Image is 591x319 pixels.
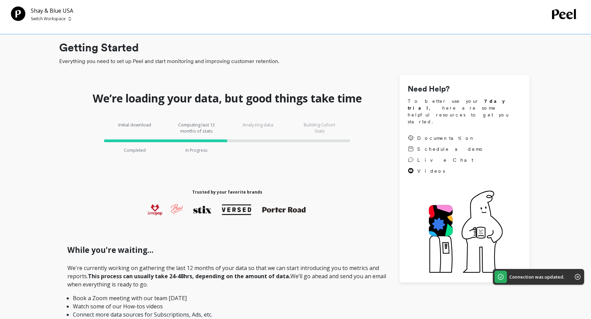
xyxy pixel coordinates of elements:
[417,168,445,174] span: Videos
[417,135,475,142] span: Documentation
[237,122,278,134] p: Analyzing data
[67,244,387,256] h1: While you're waiting...
[73,302,382,310] li: Watch some of our How-tos videos
[509,274,564,280] p: Connection was updated.
[408,98,521,125] span: To better use your , here are some helpful resources to get you started.
[124,148,146,153] p: Completed
[408,98,511,111] strong: 7 day trial
[11,7,25,21] img: Team Profile
[73,294,382,302] li: Book a Zoom meeting with our team [DATE]
[192,189,262,195] h1: Trusted by your favorite brands
[73,310,382,319] li: Connect more data sources for Subscriptions, Ads, etc.
[408,168,484,174] a: Videos
[185,148,207,153] p: In Progress
[417,146,484,152] span: Schedule a demo
[176,122,217,134] p: Computing last 12 months of stats
[408,83,521,95] h1: Need Help?
[59,39,529,56] h1: Getting Started
[88,272,290,280] strong: This process can usually take 24-48hrs, depending on the amount of data.
[114,122,155,134] p: Initial download
[67,264,387,319] p: We're currently working on gathering the last 12 months of your data so that we can start introdu...
[31,7,73,15] p: Shay & Blue USA
[93,91,362,105] h1: We’re loading your data, but good things take time
[299,122,340,134] p: Building Cohort Stats
[31,16,66,22] p: Switch Workspace
[417,157,473,163] span: Live Chat
[68,16,71,22] img: picker
[408,146,484,152] a: Schedule a demo
[408,135,484,142] a: Documentation
[59,57,529,65] span: Everything you need to set up Peel and start monitoring and improving customer retention.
